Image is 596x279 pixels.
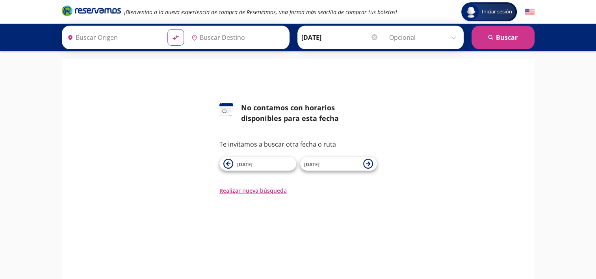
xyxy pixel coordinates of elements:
[219,186,287,195] button: Realizar nueva búsqueda
[219,139,377,149] p: Te invitamos a buscar otra fecha o ruta
[64,28,161,47] input: Buscar Origen
[237,161,253,168] span: [DATE]
[525,7,535,17] button: English
[62,5,121,19] a: Brand Logo
[389,28,460,47] input: Opcional
[300,157,377,171] button: [DATE]
[301,28,379,47] input: Elegir Fecha
[304,161,319,168] span: [DATE]
[124,8,397,16] em: ¡Bienvenido a la nueva experiencia de compra de Reservamos, una forma más sencilla de comprar tus...
[472,26,535,49] button: Buscar
[188,28,285,47] input: Buscar Destino
[479,8,515,16] span: Iniciar sesión
[241,102,377,124] div: No contamos con horarios disponibles para esta fecha
[219,157,296,171] button: [DATE]
[62,5,121,17] i: Brand Logo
